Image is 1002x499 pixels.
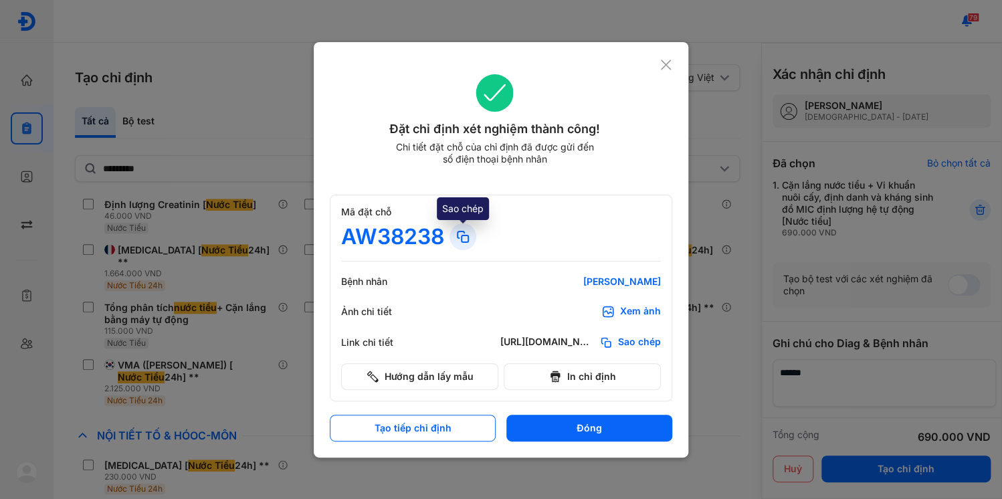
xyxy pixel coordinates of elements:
[330,120,660,138] div: Đặt chỉ định xét nghiệm thành công!
[504,363,661,390] button: In chỉ định
[341,206,661,218] div: Mã đặt chỗ
[618,336,661,349] span: Sao chép
[341,276,421,288] div: Bệnh nhân
[341,223,444,250] div: AW38238
[500,276,661,288] div: [PERSON_NAME]
[620,305,661,318] div: Xem ảnh
[500,336,594,349] div: [URL][DOMAIN_NAME]
[389,141,599,165] div: Chi tiết đặt chỗ của chỉ định đã được gửi đến số điện thoại bệnh nhân
[341,306,421,318] div: Ảnh chi tiết
[330,415,496,441] button: Tạo tiếp chỉ định
[506,415,672,441] button: Đóng
[341,363,498,390] button: Hướng dẫn lấy mẫu
[341,336,421,348] div: Link chi tiết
